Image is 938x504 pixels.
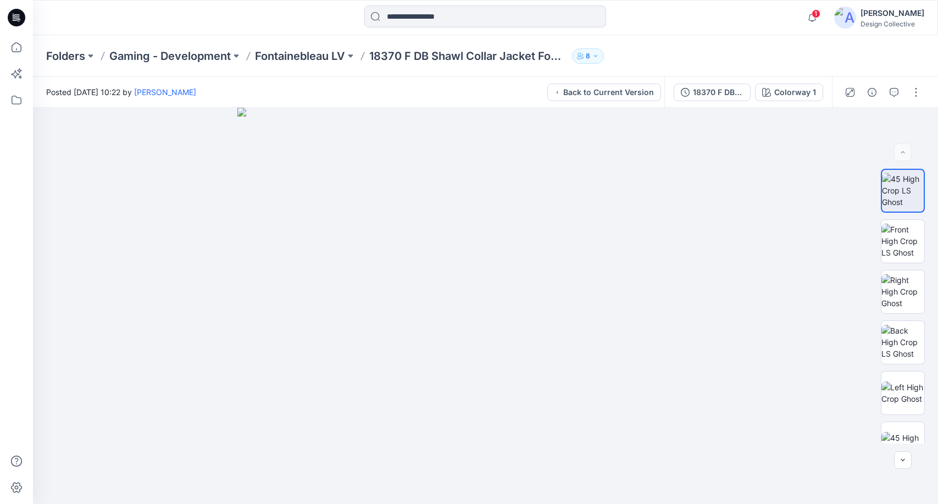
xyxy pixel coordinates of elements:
[863,84,881,101] button: Details
[812,9,820,18] span: 1
[755,84,823,101] button: Colorway 1
[881,274,924,309] img: Right High Crop Ghost
[46,86,196,98] span: Posted [DATE] 10:22 by
[693,86,743,98] div: 18370 F DB Shawl Collar Jacket Fountainebleau LV
[572,48,604,64] button: 8
[369,48,568,64] p: 18370 F DB Shawl Collar Jacket Fontainebleau LV
[861,7,924,20] div: [PERSON_NAME]
[774,86,816,98] div: Colorway 1
[586,50,590,62] p: 8
[882,173,924,208] img: 45 High Crop LS Ghost
[237,108,733,504] img: eyJhbGciOiJIUzI1NiIsImtpZCI6IjAiLCJzbHQiOiJzZXMiLCJ0eXAiOiJKV1QifQ.eyJkYXRhIjp7InR5cGUiOiJzdG9yYW...
[255,48,345,64] a: Fontainebleau LV
[881,432,924,455] img: 45 High Crop
[881,325,924,359] img: Back High Crop LS Ghost
[834,7,856,29] img: avatar
[861,20,924,28] div: Design Collective
[674,84,751,101] button: 18370 F DB Shawl Collar Jacket Fountainebleau LV
[881,381,924,405] img: Left High Crop Ghost
[46,48,85,64] a: Folders
[109,48,231,64] a: Gaming - Development
[547,84,661,101] button: Back to Current Version
[881,224,924,258] img: Front High Crop LS Ghost
[134,87,196,97] a: [PERSON_NAME]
